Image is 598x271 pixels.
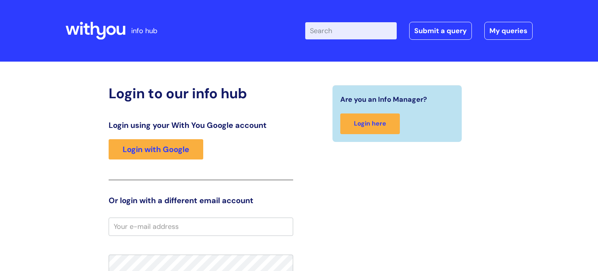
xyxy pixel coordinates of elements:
span: Are you an Info Manager? [340,93,427,106]
a: Login with Google [109,139,203,159]
p: info hub [131,25,157,37]
h3: Or login with a different email account [109,196,293,205]
a: My queries [484,22,533,40]
h2: Login to our info hub [109,85,293,102]
a: Submit a query [409,22,472,40]
input: Search [305,22,397,39]
h3: Login using your With You Google account [109,120,293,130]
a: Login here [340,113,400,134]
input: Your e-mail address [109,218,293,236]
